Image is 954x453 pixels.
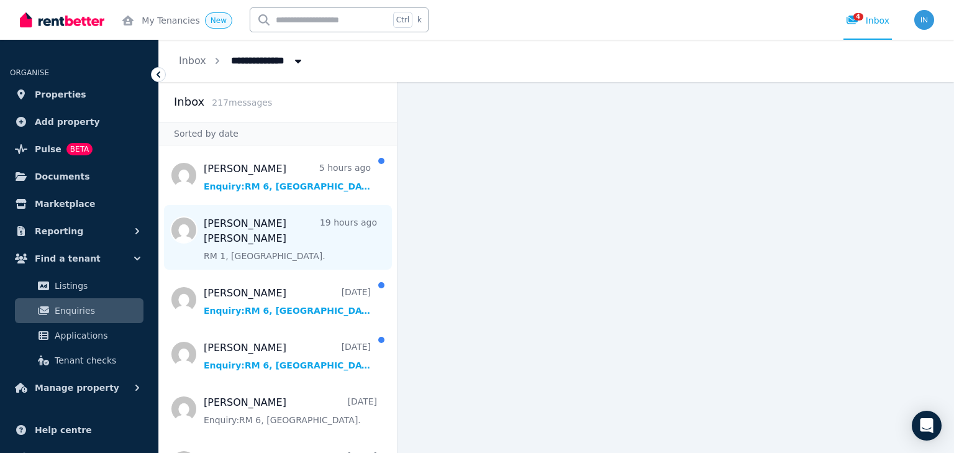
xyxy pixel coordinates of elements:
[174,93,204,111] h2: Inbox
[204,395,377,426] a: [PERSON_NAME][DATE]Enquiry:RM 6, [GEOGRAPHIC_DATA].
[15,273,143,298] a: Listings
[10,191,148,216] a: Marketplace
[55,353,139,368] span: Tenant checks
[211,16,227,25] span: New
[846,14,889,27] div: Inbox
[15,298,143,323] a: Enquiries
[159,40,324,82] nav: Breadcrumb
[417,15,422,25] span: k
[15,348,143,373] a: Tenant checks
[55,303,139,318] span: Enquiries
[212,98,272,108] span: 217 message s
[35,380,119,395] span: Manage property
[10,164,148,189] a: Documents
[10,375,148,400] button: Manage property
[35,251,101,266] span: Find a tenant
[204,286,371,317] a: [PERSON_NAME][DATE]Enquiry:RM 6, [GEOGRAPHIC_DATA].
[55,278,139,293] span: Listings
[35,224,83,239] span: Reporting
[204,162,371,193] a: [PERSON_NAME]5 hours agoEnquiry:RM 6, [GEOGRAPHIC_DATA].
[35,169,90,184] span: Documents
[204,341,371,372] a: [PERSON_NAME][DATE]Enquiry:RM 6, [GEOGRAPHIC_DATA].
[35,196,95,211] span: Marketplace
[179,55,206,66] a: Inbox
[35,423,92,437] span: Help centre
[393,12,412,28] span: Ctrl
[204,216,377,262] a: [PERSON_NAME] [PERSON_NAME]19 hours agoRM 1, [GEOGRAPHIC_DATA].
[853,13,863,21] span: 4
[10,82,148,107] a: Properties
[20,11,104,29] img: RentBetter
[912,411,942,441] div: Open Intercom Messenger
[55,328,139,343] span: Applications
[35,142,61,157] span: Pulse
[159,122,397,145] div: Sorted by date
[15,323,143,348] a: Applications
[35,114,100,129] span: Add property
[10,418,148,442] a: Help centre
[10,68,49,77] span: ORGANISE
[10,137,148,162] a: PulseBETA
[10,246,148,271] button: Find a tenant
[10,109,148,134] a: Add property
[66,143,93,155] span: BETA
[159,145,397,453] nav: Message list
[35,87,86,102] span: Properties
[914,10,934,30] img: info@museliving.com.au
[10,219,148,244] button: Reporting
